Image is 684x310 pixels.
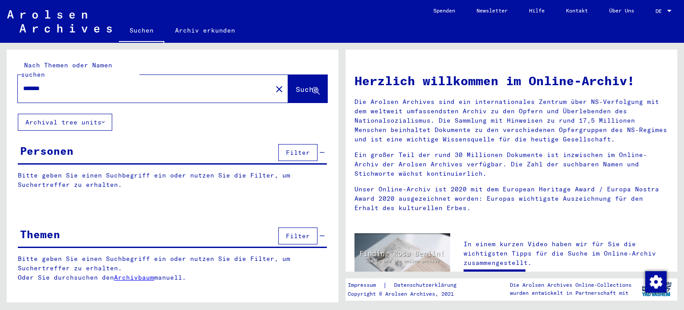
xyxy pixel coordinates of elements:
[7,10,112,33] img: Arolsen_neg.svg
[18,114,112,131] button: Archival tree units
[286,149,310,157] span: Filter
[348,281,467,290] div: |
[278,144,318,161] button: Filter
[286,232,310,240] span: Filter
[354,71,668,90] h1: Herzlich willkommen im Online-Archiv!
[348,290,467,298] p: Copyright © Arolsen Archives, 2021
[354,97,668,144] p: Die Arolsen Archives sind ein internationales Zentrum über NS-Verfolgung mit dem weltweit umfasse...
[274,84,285,95] mat-icon: close
[296,85,318,94] span: Suche
[354,185,668,213] p: Unser Online-Archiv ist 2020 mit dem European Heritage Award / Europa Nostra Award 2020 ausgezeic...
[18,171,327,190] p: Bitte geben Sie einen Suchbegriff ein oder nutzen Sie die Filter, um Suchertreffer zu erhalten.
[20,226,60,242] div: Themen
[655,8,665,14] span: DE
[278,227,318,244] button: Filter
[354,150,668,178] p: Ein großer Teil der rund 30 Millionen Dokumente ist inzwischen im Online-Archiv der Arolsen Archi...
[270,80,288,98] button: Clear
[114,273,154,281] a: Archivbaum
[464,240,668,268] p: In einem kurzen Video haben wir für Sie die wichtigsten Tipps für die Suche im Online-Archiv zusa...
[387,281,467,290] a: Datenschutzerklärung
[18,254,327,282] p: Bitte geben Sie einen Suchbegriff ein oder nutzen Sie die Filter, um Suchertreffer zu erhalten. O...
[348,281,383,290] a: Impressum
[645,271,667,293] img: Zustimmung ändern
[510,289,631,297] p: wurden entwickelt in Partnerschaft mit
[645,271,666,292] div: Zustimmung ändern
[119,20,164,43] a: Suchen
[464,269,525,287] a: Video ansehen
[354,233,450,285] img: video.jpg
[20,143,73,159] div: Personen
[510,281,631,289] p: Die Arolsen Archives Online-Collections
[164,20,246,41] a: Archiv erkunden
[21,61,112,79] mat-label: Nach Themen oder Namen suchen
[640,278,673,300] img: yv_logo.png
[288,75,327,103] button: Suche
